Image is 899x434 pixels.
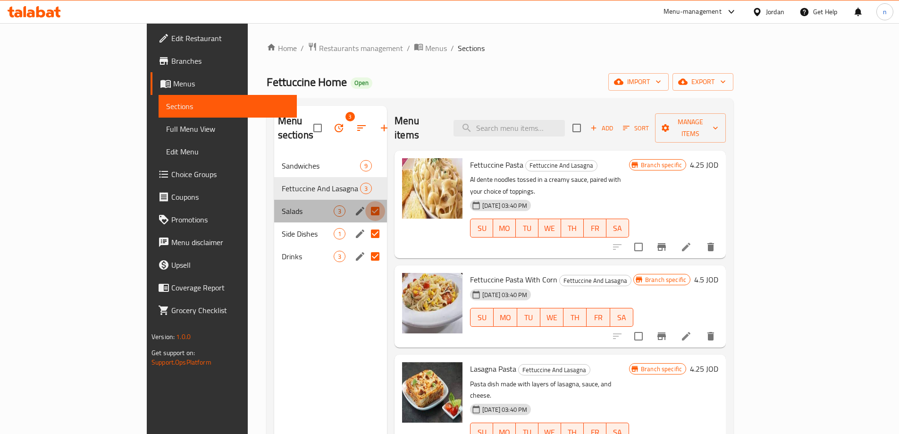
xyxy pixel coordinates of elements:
[690,158,718,171] h6: 4.25 JOD
[282,228,334,239] span: Side Dishes
[610,308,633,327] button: SA
[587,121,617,136] button: Add
[159,140,297,163] a: Edit Menu
[274,154,387,177] div: Sandwiches9
[588,221,603,235] span: FR
[353,227,367,241] button: edit
[402,273,462,333] img: Fettuccine Pasta With Corn
[474,221,489,235] span: SU
[587,308,610,327] button: FR
[517,308,540,327] button: TU
[151,331,175,343] span: Version:
[159,118,297,140] a: Full Menu View
[151,254,297,276] a: Upsell
[542,221,557,235] span: WE
[334,205,345,217] div: items
[629,326,648,346] span: Select to update
[267,42,734,54] nav: breadcrumb
[334,252,345,261] span: 3
[567,311,583,324] span: TH
[680,76,726,88] span: export
[470,378,629,402] p: Pasta dish made with layers of lasagna, sauce, and cheese.
[454,120,565,136] input: search
[351,77,372,89] div: Open
[159,95,297,118] a: Sections
[479,201,531,210] span: [DATE] 03:40 PM
[151,276,297,299] a: Coverage Report
[171,191,289,203] span: Coupons
[516,219,538,238] button: TU
[361,162,371,170] span: 9
[520,221,535,235] span: TU
[166,146,289,157] span: Edit Menu
[629,237,648,257] span: Select to update
[567,118,587,138] span: Select section
[151,72,297,95] a: Menus
[282,160,360,171] span: Sandwiches
[151,208,297,231] a: Promotions
[493,219,516,238] button: MO
[171,33,289,44] span: Edit Restaurant
[171,169,289,180] span: Choice Groups
[614,311,630,324] span: SA
[559,275,631,286] div: Fettuccine And Lasagna
[308,42,403,54] a: Restaurants management
[334,207,345,216] span: 3
[540,308,563,327] button: WE
[282,251,334,262] span: Drinks
[519,365,590,375] span: Fettuccine And Lasagna
[563,308,587,327] button: TH
[171,282,289,293] span: Coverage Report
[345,112,355,121] span: 3
[623,123,649,134] span: Sort
[617,121,655,136] span: Sort items
[334,228,345,239] div: items
[518,364,590,375] div: Fettuccine And Lasagna
[151,356,211,368] a: Support.OpsPlatform
[883,7,887,17] span: n
[655,113,726,143] button: Manage items
[560,275,631,286] span: Fettuccine And Lasagna
[694,273,718,286] h6: 4.5 JOD
[451,43,454,54] li: /
[664,6,722,17] div: Menu-management
[470,174,629,197] p: Al dente noodles tossed in a creamy sauce, paired with your choice of toppings.
[360,160,372,171] div: items
[497,221,512,235] span: MO
[479,290,531,299] span: [DATE] 03:40 PM
[470,219,493,238] button: SU
[610,221,625,235] span: SA
[171,55,289,67] span: Branches
[334,251,345,262] div: items
[470,362,516,376] span: Lasagna Pasta
[361,184,371,193] span: 3
[274,245,387,268] div: Drinks3edit
[650,325,673,348] button: Branch-specific-item
[151,50,297,72] a: Branches
[690,362,718,375] h6: 4.25 JOD
[494,308,517,327] button: MO
[565,221,580,235] span: TH
[171,305,289,316] span: Grocery Checklist
[699,325,722,348] button: delete
[282,183,360,194] span: Fettuccine And Lasagna
[650,236,673,258] button: Branch-specific-item
[171,237,289,248] span: Menu disclaimer
[663,116,718,140] span: Manage items
[561,219,584,238] button: TH
[672,73,733,91] button: export
[353,204,367,218] button: edit
[699,236,722,258] button: delete
[538,219,561,238] button: WE
[621,121,651,136] button: Sort
[479,405,531,414] span: [DATE] 03:40 PM
[766,7,784,17] div: Jordan
[470,158,523,172] span: Fettuccine Pasta
[274,151,387,272] nav: Menu sections
[395,114,442,142] h2: Menu items
[616,76,661,88] span: import
[334,230,345,238] span: 1
[608,73,669,91] button: import
[350,117,373,139] span: Sort sections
